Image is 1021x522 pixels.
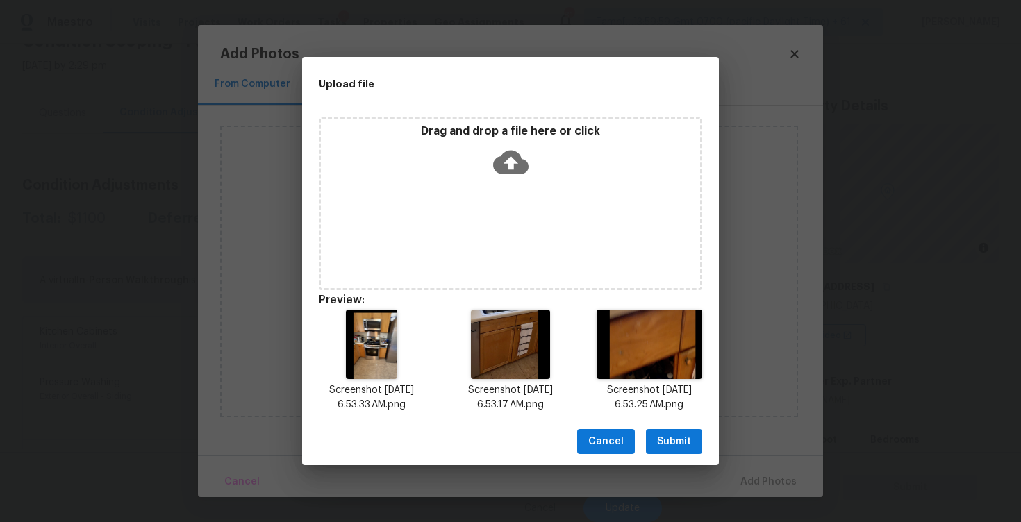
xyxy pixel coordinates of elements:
img: +6ePb2+Bwf+XyfVdBYPU+uyAAAAAElFTkSuQmCC [597,310,702,379]
p: Screenshot [DATE] 6.53.17 AM.png [458,383,563,412]
img: 6XwBuOWRWQvOiAAAAAElFTkSuQmCC [346,310,398,379]
button: Cancel [577,429,635,455]
p: Drag and drop a file here or click [321,124,700,139]
img: B8cembkMqdtYgAAAABJRU5ErkJggg== [471,310,550,379]
h2: Upload file [319,76,640,92]
button: Submit [646,429,702,455]
span: Submit [657,433,691,451]
p: Screenshot [DATE] 6.53.33 AM.png [319,383,424,412]
p: Screenshot [DATE] 6.53.25 AM.png [597,383,702,412]
span: Cancel [588,433,624,451]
